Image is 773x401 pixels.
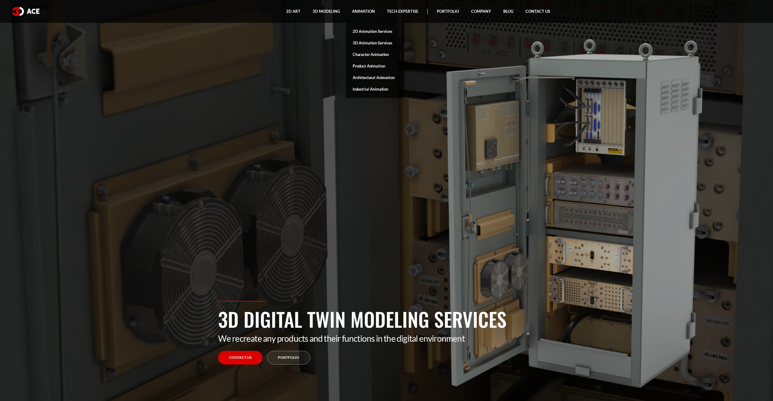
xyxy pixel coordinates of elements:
[346,49,404,60] a: Character Animation
[346,72,404,83] a: Architectural Animation
[346,83,404,95] a: Industrial Animation
[346,60,404,72] a: Product Animation
[346,26,404,37] a: 2D Animation Services
[267,351,310,365] a: Portfolio
[218,305,555,333] h1: 3D Digital Twin Modeling Services
[346,37,404,49] a: 3D Animation Services
[218,333,555,344] p: We recreate any products and their functions in the digital environment
[12,7,39,16] img: logo white
[218,351,262,365] a: Contact Us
